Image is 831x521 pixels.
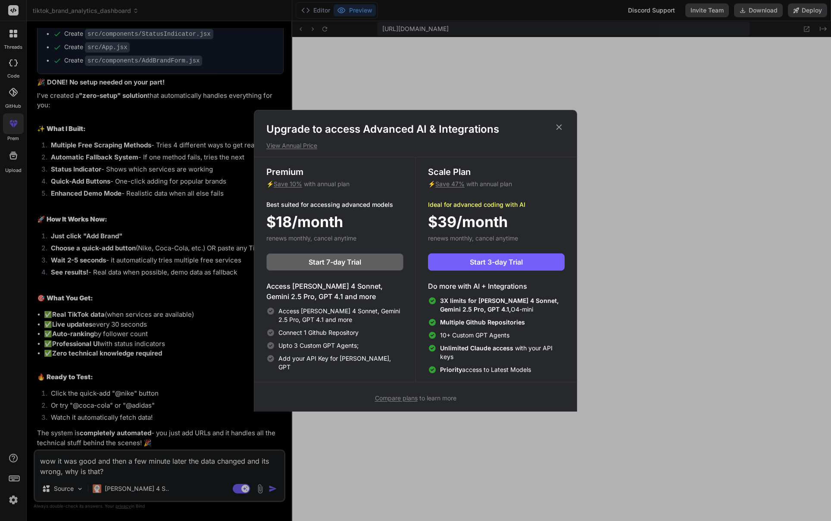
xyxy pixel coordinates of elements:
[266,180,403,188] p: ⚡ with annual plan
[428,234,518,242] span: renews monthly, cancel anytime
[266,234,356,242] span: renews monthly, cancel anytime
[278,307,403,324] span: Access [PERSON_NAME] 4 Sonnet, Gemini 2.5 Pro, GPT 4.1 and more
[266,253,403,271] button: Start 7-day Trial
[440,331,509,340] span: 10+ Custom GPT Agents
[428,281,565,291] h4: Do more with AI + Integrations
[440,297,559,313] span: 3X limits for [PERSON_NAME] 4 Sonnet, Gemini 2.5 Pro, GPT 4.1,
[440,318,525,326] span: Multiple Github Repositories
[266,211,343,233] span: $18/month
[278,341,359,350] span: Upto 3 Custom GPT Agents;
[309,257,361,267] span: Start 7-day Trial
[266,141,565,150] p: View Annual Price
[435,180,465,187] span: Save 47%
[440,366,462,373] span: Priority
[440,344,565,361] span: with your API keys
[440,365,531,374] span: access to Latest Models
[278,328,359,337] span: Connect 1 Github Repository
[266,281,403,302] h4: Access [PERSON_NAME] 4 Sonnet, Gemini 2.5 Pro, GPT 4.1 and more
[440,344,515,352] span: Unlimited Claude access
[375,394,418,402] span: Compare plans
[274,180,302,187] span: Save 10%
[440,296,565,314] span: O4-mini
[428,211,508,233] span: $39/month
[375,394,456,402] span: to learn more
[428,200,565,209] p: Ideal for advanced coding with AI
[266,166,403,178] h3: Premium
[428,180,565,188] p: ⚡ with annual plan
[266,122,565,136] h1: Upgrade to access Advanced AI & Integrations
[428,253,565,271] button: Start 3-day Trial
[266,200,403,209] p: Best suited for accessing advanced models
[470,257,523,267] span: Start 3-day Trial
[278,354,403,371] span: Add your API Key for [PERSON_NAME], GPT
[428,166,565,178] h3: Scale Plan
